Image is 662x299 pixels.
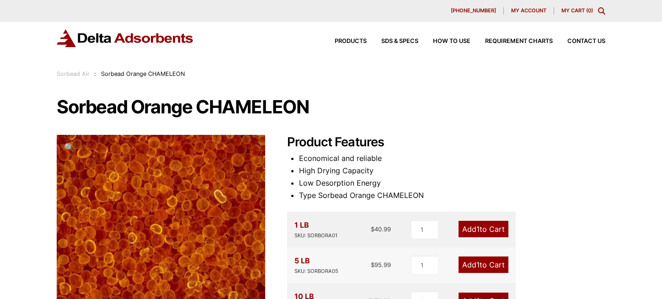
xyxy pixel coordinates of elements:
div: SKU: SORBORA01 [294,231,337,240]
li: Low Desorption Energy [299,177,605,189]
a: Add1to Cart [459,221,508,237]
bdi: 95.99 [371,261,391,268]
a: Contact Us [553,38,605,44]
li: Type Sorbead Orange CHAMELEON [299,189,605,202]
div: Toggle Modal Content [598,7,605,15]
span: [PHONE_NUMBER] [451,8,496,13]
h2: Product Features [287,135,605,150]
h1: Sorbead Orange CHAMELEON [57,97,605,117]
span: $ [371,225,374,233]
span: Products [335,38,367,44]
a: Products [320,38,367,44]
a: Add1to Cart [459,256,508,273]
a: My account [504,7,554,15]
span: My account [511,8,546,13]
span: 1 [476,224,480,234]
span: 🔍 [64,142,75,152]
a: SDS & SPECS [367,38,418,44]
span: 0 [588,7,591,14]
li: Economical and reliable [299,152,605,165]
a: Sorbead Air [57,70,90,77]
img: Delta Adsorbents [57,29,194,47]
bdi: 40.99 [371,225,391,233]
div: SKU: SORBORA05 [294,267,338,276]
span: 1 [476,260,480,269]
span: Sorbead Orange CHAMELEON [101,70,185,77]
span: $ [371,261,374,268]
a: Requirement Charts [470,38,553,44]
li: High Drying Capacity [299,165,605,177]
span: Requirement Charts [485,38,553,44]
a: View full-screen image gallery [57,135,82,160]
span: Contact Us [567,38,605,44]
div: 1 LB [294,219,337,240]
a: How to Use [418,38,470,44]
a: My Cart (0) [561,7,593,14]
span: : [94,70,96,77]
span: SDS & SPECS [381,38,418,44]
a: [PHONE_NUMBER] [443,7,504,15]
span: How to Use [433,38,470,44]
div: 5 LB [294,255,338,276]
